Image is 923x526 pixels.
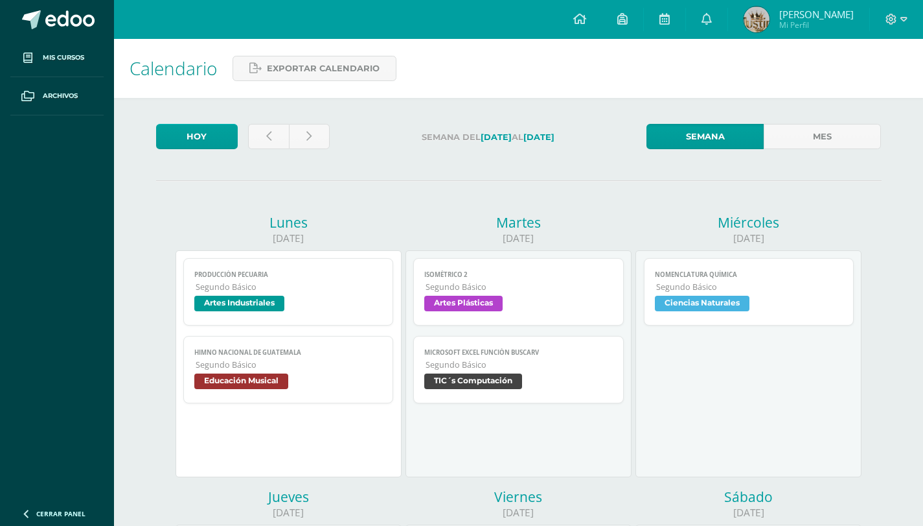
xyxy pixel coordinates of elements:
[655,296,749,311] span: Ciencias Naturales
[10,77,104,115] a: Archivos
[635,213,861,232] div: Miércoles
[156,124,238,149] a: Hoy
[646,124,764,149] a: Semana
[43,91,78,101] span: Archivos
[10,39,104,77] a: Mis cursos
[635,488,861,506] div: Sábado
[194,374,288,389] span: Educación Musical
[36,509,85,518] span: Cerrar panel
[176,506,402,520] div: [DATE]
[233,56,396,81] a: Exportar calendario
[183,258,394,326] a: Producción pecuariaSegundo BásicoArtes Industriales
[267,56,380,80] span: Exportar calendario
[779,8,854,21] span: [PERSON_NAME]
[523,132,554,142] strong: [DATE]
[635,506,861,520] div: [DATE]
[656,281,843,293] span: Segundo Básico
[426,359,613,370] span: Segundo Básico
[481,132,512,142] strong: [DATE]
[405,232,632,245] div: [DATE]
[194,270,383,279] span: Producción pecuaria
[340,124,636,150] label: Semana del al
[176,213,402,232] div: Lunes
[413,258,624,326] a: Isométrico 2Segundo BásicoArtes Plásticas
[196,359,383,370] span: Segundo Básico
[655,270,843,279] span: Nomenclatura química
[424,348,613,357] span: Microsoft Excel Función BUSCARV
[130,56,217,80] span: Calendario
[424,270,613,279] span: Isométrico 2
[644,258,854,326] a: Nomenclatura químicaSegundo BásicoCiencias Naturales
[43,53,84,63] span: Mis cursos
[183,336,394,403] a: Himno Nacional de GuatemalaSegundo BásicoEducación Musical
[405,506,632,520] div: [DATE]
[424,296,503,311] span: Artes Plásticas
[413,336,624,403] a: Microsoft Excel Función BUSCARVSegundo BásicoTIC´s Computación
[176,488,402,506] div: Jueves
[405,213,632,232] div: Martes
[635,232,861,245] div: [DATE]
[196,281,383,293] span: Segundo Básico
[405,488,632,506] div: Viernes
[426,281,613,293] span: Segundo Básico
[779,19,854,30] span: Mi Perfil
[744,6,769,32] img: de32c595a5b5b5caf29728d532d5de39.png
[424,374,522,389] span: TIC´s Computación
[194,348,383,357] span: Himno Nacional de Guatemala
[194,296,284,311] span: Artes Industriales
[764,124,881,149] a: Mes
[176,232,402,245] div: [DATE]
